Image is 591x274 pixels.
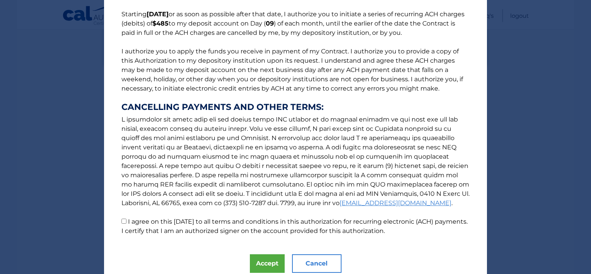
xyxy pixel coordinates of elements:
[152,20,169,27] b: $485
[121,218,468,235] label: I agree on this [DATE] to all terms and conditions in this authorization for recurring electronic...
[292,254,342,273] button: Cancel
[121,103,470,112] strong: CANCELLING PAYMENTS AND OTHER TERMS:
[266,20,274,27] b: 09
[250,254,285,273] button: Accept
[147,10,169,18] b: [DATE]
[340,199,451,207] a: [EMAIL_ADDRESS][DOMAIN_NAME]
